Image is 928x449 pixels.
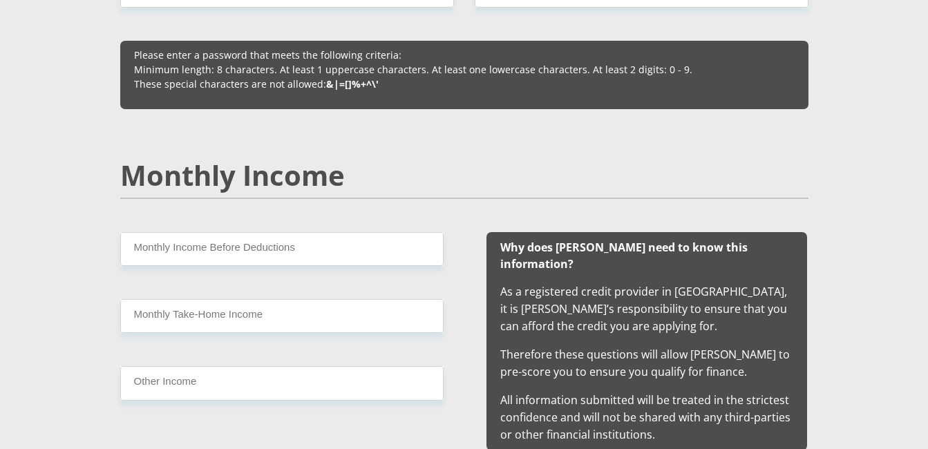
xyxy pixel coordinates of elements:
input: Other Income [120,366,444,400]
b: Why does [PERSON_NAME] need to know this information? [500,240,748,271]
h2: Monthly Income [120,159,808,192]
b: &|=[]%+^\' [326,77,379,90]
p: Please enter a password that meets the following criteria: Minimum length: 8 characters. At least... [134,48,795,91]
input: Monthly Income Before Deductions [120,232,444,266]
span: As a registered credit provider in [GEOGRAPHIC_DATA], it is [PERSON_NAME]’s responsibility to ens... [500,239,793,442]
input: Monthly Take Home Income [120,299,444,333]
